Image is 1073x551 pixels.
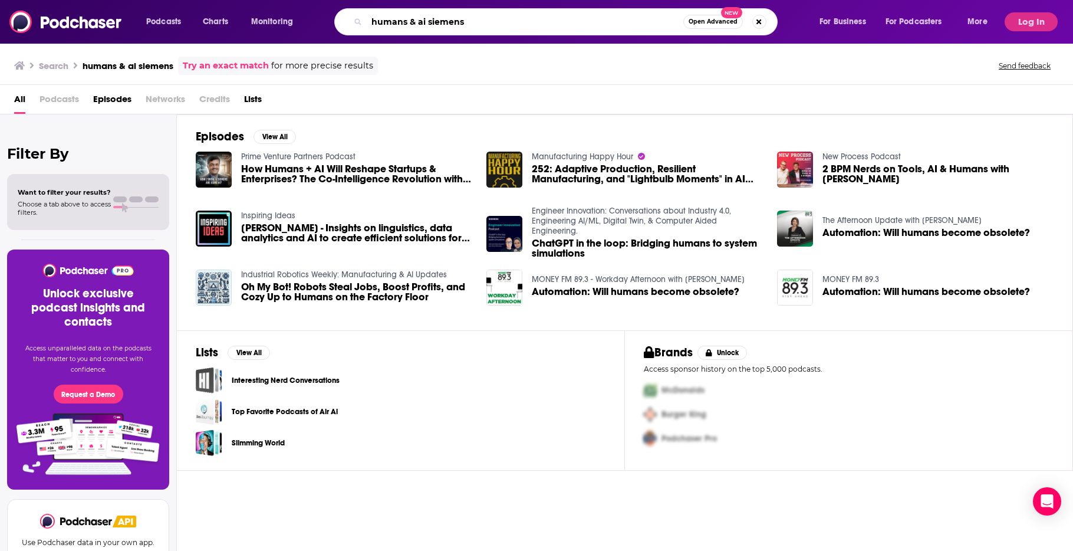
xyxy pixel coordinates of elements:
[639,427,661,451] img: Third Pro Logo
[1005,12,1058,31] button: Log In
[241,282,472,302] a: Oh My Bot! Robots Steal Jobs, Boost Profits, and Cozy Up to Humans on the Factory Floor
[822,152,901,162] a: New Process Podcast
[639,402,661,427] img: Second Pro Logo
[244,90,262,114] a: Lists
[146,90,185,114] span: Networks
[822,274,879,284] a: MONEY FM 89.3
[822,164,1054,184] span: 2 BPM Nerds on Tools, AI & Humans with [PERSON_NAME]
[486,216,522,252] img: ChatGPT in the loop: Bridging humans to system simulations
[196,152,232,188] img: How Humans + AI Will Reshape Startups & Enterprises? The Co-Intelligence Revolution with Prof. Ve...
[661,434,717,444] span: Podchaser Pro
[22,538,154,547] p: Use Podchaser data in your own app.
[228,346,270,360] button: View All
[532,274,745,284] a: MONEY FM 89.3 - Workday Afternoon with Claressa Monteiro
[886,14,942,30] span: For Podcasters
[777,211,813,247] a: Automation: Will humans become obsolete?
[196,367,222,393] a: Interesting Nerd Conversations
[721,7,742,18] span: New
[777,152,813,188] img: 2 BPM Nerds on Tools, AI & Humans with Martin Holling
[199,90,230,114] span: Credits
[241,164,472,184] a: How Humans + AI Will Reshape Startups & Enterprises? The Co-Intelligence Revolution with Prof. Ve...
[93,90,131,114] a: Episodes
[241,152,356,162] a: Prime Venture Partners Podcast
[486,152,522,188] a: 252: Adaptive Production, Resilient Manufacturing, and "Lightbulb Moments" in AI featuring Chris ...
[271,59,373,73] span: for more precise results
[196,398,222,425] a: Top Favorite Podcasts of Air Ai
[241,164,472,184] span: How Humans + AI Will Reshape Startups & Enterprises? The Co-Intelligence Revolution with [PERSON_...
[113,516,136,527] img: Podchaser API banner
[689,19,738,25] span: Open Advanced
[959,12,1002,31] button: open menu
[822,164,1054,184] a: 2 BPM Nerds on Tools, AI & Humans with Martin Holling
[243,12,308,31] button: open menu
[532,206,731,236] a: Engineer Innovation: Conversations about Industry 4.0, Engineering AI/ML, Digital Twin, & Compute...
[241,223,472,243] a: Prashant Natarajan - Insights on linguistics, data analytics and AI to create efficient solutions...
[822,228,1030,238] a: Automation: Will humans become obsolete?
[254,130,296,144] button: View All
[40,90,79,114] span: Podcasts
[819,14,866,30] span: For Business
[967,14,988,30] span: More
[40,514,113,529] img: Podchaser - Follow, Share and Rate Podcasts
[241,270,447,280] a: Industrial Robotics Weekly: Manufacturing & AI Updates
[532,164,763,184] span: 252: Adaptive Production, Resilient Manufacturing, and "Lightbulb Moments" in AI featuring [PERSO...
[232,437,285,450] a: Slimming World
[138,12,196,31] button: open menu
[878,12,959,31] button: open menu
[241,223,472,243] span: [PERSON_NAME] - Insights on linguistics, data analytics and AI to create efficient solutions for ...
[21,287,155,329] h3: Unlock exclusive podcast insights and contacts
[7,145,169,162] h2: Filter By
[196,270,232,306] a: Oh My Bot! Robots Steal Jobs, Boost Profits, and Cozy Up to Humans on the Factory Floor
[196,211,232,247] img: Prashant Natarajan - Insights on linguistics, data analytics and AI to create efficient solutions...
[486,270,522,306] img: Automation: Will humans become obsolete?
[195,12,235,31] a: Charts
[232,374,340,387] a: Interesting Nerd Conversations
[18,188,111,196] span: Want to filter your results?
[661,385,705,395] span: McDonalds
[995,61,1054,71] button: Send feedback
[196,345,270,360] a: ListsView All
[822,287,1030,297] a: Automation: Will humans become obsolete?
[532,152,633,162] a: Manufacturing Happy Hour
[1033,487,1061,516] div: Open Intercom Messenger
[54,385,123,404] button: Request a Demo
[644,345,693,360] h2: Brands
[251,14,293,30] span: Monitoring
[196,129,296,144] a: EpisodesView All
[367,12,683,31] input: Search podcasts, credits, & more...
[83,60,173,71] h3: humans & ai siemens
[697,346,748,360] button: Unlock
[196,345,218,360] h2: Lists
[146,14,181,30] span: Podcasts
[196,429,222,456] a: Slimming World
[639,378,661,402] img: First Pro Logo
[12,413,164,475] img: Pro Features
[777,270,813,306] img: Automation: Will humans become obsolete?
[18,200,111,217] span: Choose a tab above to access filters.
[532,238,763,258] a: ChatGPT in the loop: Bridging humans to system simulations
[644,365,1054,373] p: Access sponsor history on the top 5,000 podcasts.
[683,15,743,29] button: Open AdvancedNew
[9,11,123,33] img: Podchaser - Follow, Share and Rate Podcasts
[532,287,739,297] a: Automation: Will humans become obsolete?
[14,90,25,114] a: All
[21,343,155,375] p: Access unparalleled data on the podcasts that matter to you and connect with confidence.
[196,129,244,144] h2: Episodes
[822,215,982,225] a: The Afternoon Update with Lynlee Foo
[345,8,789,35] div: Search podcasts, credits, & more...
[42,264,134,277] img: Podchaser - Follow, Share and Rate Podcasts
